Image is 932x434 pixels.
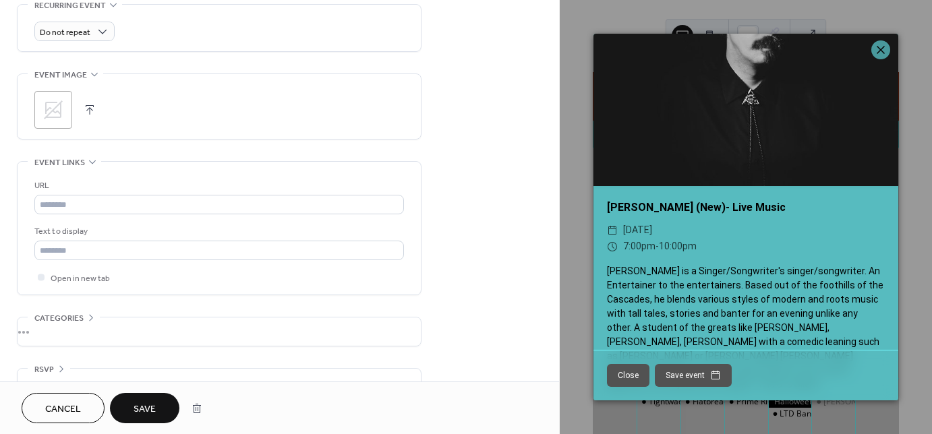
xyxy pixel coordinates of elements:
span: - [656,241,659,251]
button: Save [110,393,179,423]
button: Close [607,364,649,387]
span: Categories [34,311,84,325]
div: ••• [18,317,421,346]
span: Do not repeat [40,25,90,40]
button: Save event [655,364,732,387]
span: Save [134,402,156,416]
div: [PERSON_NAME] is a Singer/Songwriter's singer/songwriter. An Entertainer to the entertainers. Bas... [593,264,898,392]
span: RSVP [34,363,54,377]
div: [PERSON_NAME] (New)- Live Music [593,199,898,216]
span: [DATE] [623,222,652,239]
span: Open in new tab [51,272,110,286]
span: Event image [34,68,87,82]
div: ; [34,91,72,129]
span: 7:00pm [623,241,656,251]
div: ​ [607,239,618,255]
span: Event links [34,156,85,170]
button: Cancel [22,393,105,423]
span: Cancel [45,402,81,416]
span: 10:00pm [659,241,697,251]
div: URL [34,179,401,193]
div: Text to display [34,224,401,239]
div: ​ [607,222,618,239]
div: ••• [18,369,421,397]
